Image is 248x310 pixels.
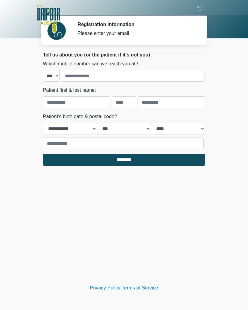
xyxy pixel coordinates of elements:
div: Please enter your email [77,30,196,37]
img: The DRIPBaR - Austin The Domain Logo [37,5,60,25]
img: Agent Avatar [47,21,66,40]
label: Patient's birth date & postal code? [43,113,117,120]
a: Privacy Policy [90,285,121,290]
h2: Tell us about you (or the patient if it's not you) [43,52,205,58]
a: | [120,285,122,290]
label: Patient first & last name: [43,87,96,94]
a: Terms of Service [122,285,158,290]
label: Which mobile number can we reach you at? [43,60,138,68]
